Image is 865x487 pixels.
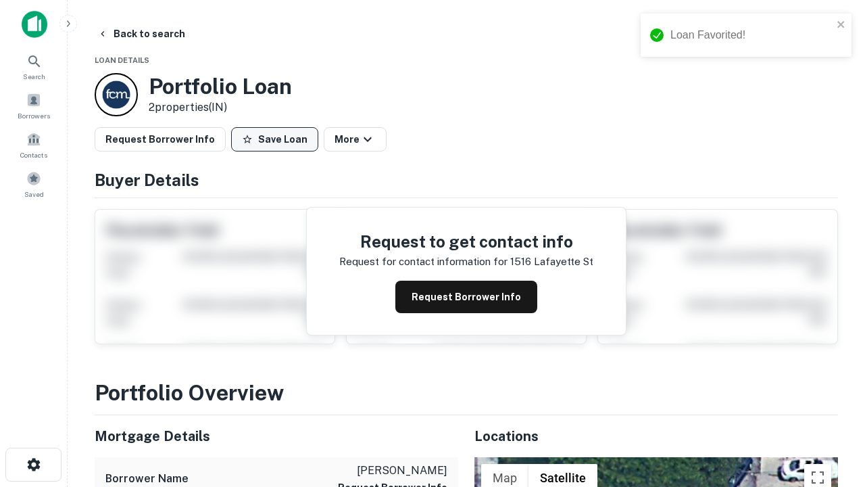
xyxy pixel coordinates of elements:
[231,127,318,152] button: Save Loan
[670,27,833,43] div: Loan Favorited!
[149,99,292,116] p: 2 properties (IN)
[510,254,593,270] p: 1516 lafayette st
[338,463,447,479] p: [PERSON_NAME]
[837,19,846,32] button: close
[92,22,191,46] button: Back to search
[474,426,838,446] h5: Locations
[4,48,64,85] a: Search
[95,127,226,152] button: Request Borrower Info
[95,377,838,409] h3: Portfolio Overview
[22,11,47,38] img: capitalize-icon.png
[95,56,149,64] span: Loan Details
[18,110,50,121] span: Borrowers
[23,71,45,82] span: Search
[105,471,189,487] h6: Borrower Name
[24,189,44,200] span: Saved
[4,87,64,124] a: Borrowers
[339,229,593,254] h4: Request to get contact info
[95,168,838,192] h4: Buyer Details
[149,74,292,99] h3: Portfolio Loan
[339,254,508,270] p: Request for contact information for
[324,127,387,152] button: More
[20,149,47,160] span: Contacts
[395,281,537,313] button: Request Borrower Info
[4,166,64,202] a: Saved
[4,126,64,163] a: Contacts
[95,426,458,446] h5: Mortgage Details
[797,335,865,400] iframe: Chat Widget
